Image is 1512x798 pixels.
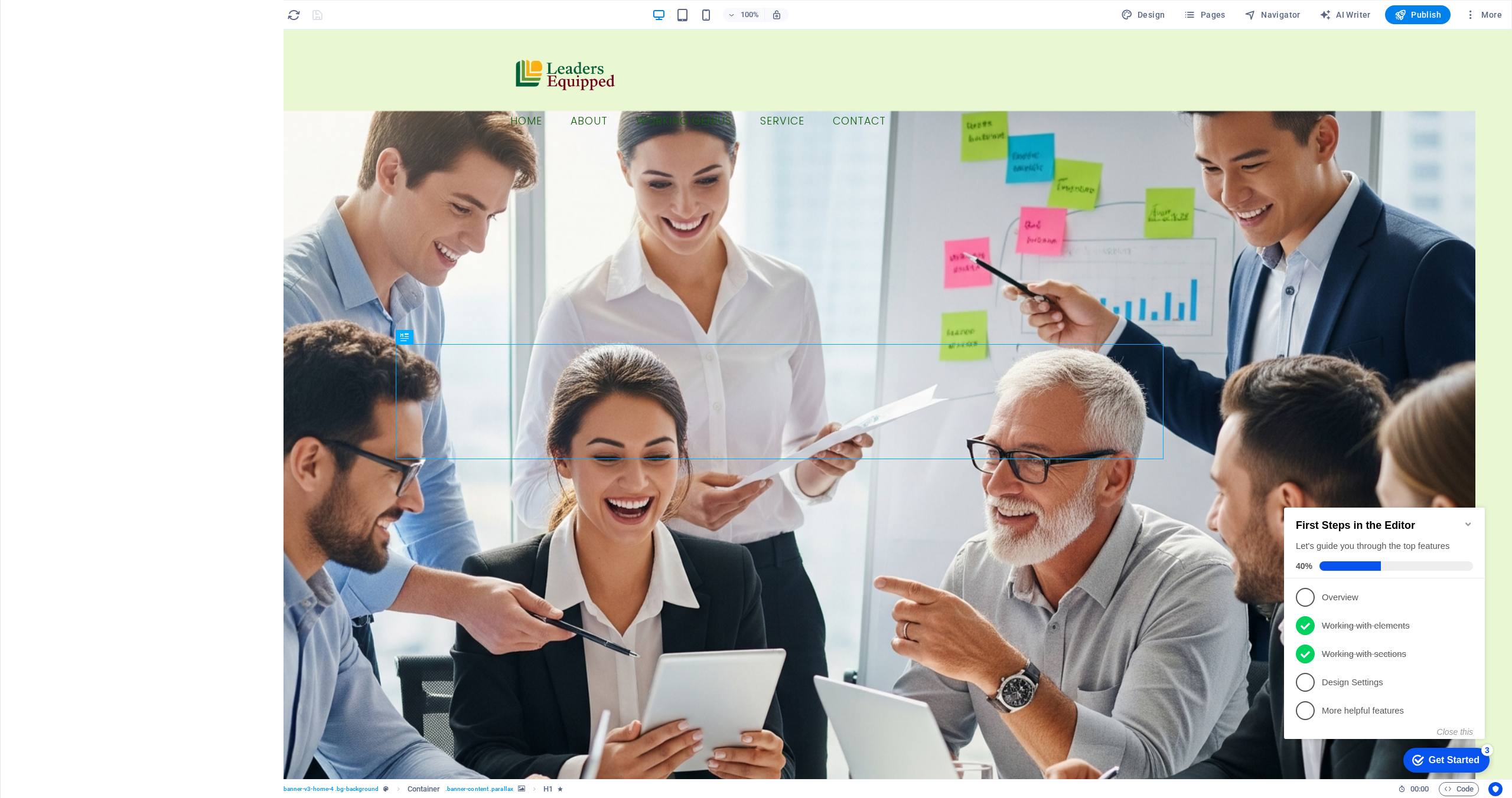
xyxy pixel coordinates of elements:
p: More helpful features [43,214,184,227]
span: 00 00 [1410,782,1429,796]
p: Working with elements [43,129,184,142]
button: Usercentrics [1488,782,1503,796]
li: Working with elements [5,121,206,149]
h2: First Steps in the Editor [17,29,194,41]
div: Minimize checklist [184,29,194,38]
i: This element contains a background [518,786,525,792]
p: Overview [43,101,184,113]
span: . banner-content .parallax [445,782,513,796]
button: Code [1439,782,1479,796]
button: Close this [158,237,194,246]
li: Design Settings [5,178,206,206]
button: More [1460,5,1507,24]
div: Get Started 3 items remaining, 40% complete [124,257,210,282]
h6: Session time [1398,782,1429,796]
div: Get Started [149,264,200,275]
span: : [1419,784,1420,793]
li: Overview [5,93,206,121]
span: Click to select. Double-click to edit [408,782,441,796]
iframe: To enrich screen reader interactions, please activate Accessibility in Grammarly extension settings [47,30,1512,779]
li: Working with sections [5,149,206,178]
span: More [1465,9,1502,21]
nav: breadcrumb [60,782,563,796]
span: Code [1444,782,1474,796]
p: Working with sections [43,158,184,170]
span: 40% [17,71,40,80]
i: This element is a customizable preset [383,786,389,792]
div: 3 [202,254,214,266]
div: Let's guide you through the top features [17,50,194,62]
p: Design Settings [43,186,184,198]
span: . banner .preset-banner-v3-home-4 .bg-background [240,782,379,796]
li: More helpful features [5,206,206,234]
span: Click to select. Double-click to edit [543,782,553,796]
i: Element contains an animation [558,786,563,792]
